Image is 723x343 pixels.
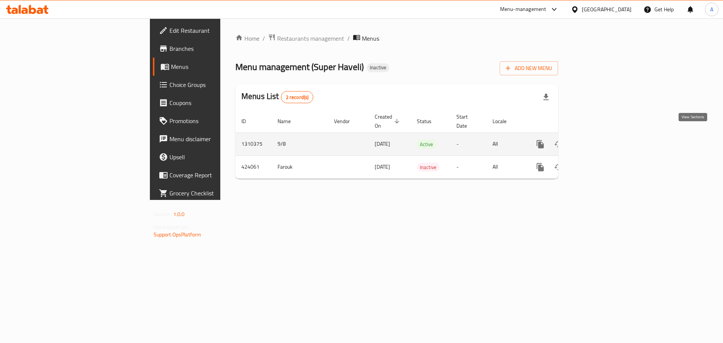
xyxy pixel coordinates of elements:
[375,162,390,172] span: [DATE]
[153,58,271,76] a: Menus
[450,155,487,178] td: -
[281,94,313,101] span: 2 record(s)
[417,117,441,126] span: Status
[153,94,271,112] a: Coupons
[153,21,271,40] a: Edit Restaurant
[241,117,256,126] span: ID
[375,139,390,149] span: [DATE]
[235,110,610,179] table: enhanced table
[456,112,477,130] span: Start Date
[450,133,487,155] td: -
[154,209,172,219] span: Version:
[549,158,567,176] button: Change Status
[173,209,185,219] span: 1.0.0
[278,117,300,126] span: Name
[169,116,265,125] span: Promotions
[531,135,549,153] button: more
[169,26,265,35] span: Edit Restaurant
[153,148,271,166] a: Upsell
[525,110,610,133] th: Actions
[268,34,344,43] a: Restaurants management
[154,222,188,232] span: Get support on:
[272,133,328,155] td: 9/8
[487,155,525,178] td: All
[375,112,402,130] span: Created On
[171,62,265,71] span: Menus
[417,140,436,149] span: Active
[241,91,313,103] h2: Menus List
[500,61,558,75] button: Add New Menu
[531,158,549,176] button: more
[500,5,546,14] div: Menu-management
[272,155,328,178] td: Farouk
[153,184,271,202] a: Grocery Checklist
[493,117,516,126] span: Locale
[169,44,265,53] span: Branches
[153,40,271,58] a: Branches
[169,134,265,143] span: Menu disclaimer
[153,130,271,148] a: Menu disclaimer
[153,76,271,94] a: Choice Groups
[235,34,558,43] nav: breadcrumb
[334,117,360,126] span: Vendor
[367,63,389,72] div: Inactive
[487,133,525,155] td: All
[710,5,713,14] span: A
[154,230,201,239] a: Support.OpsPlatform
[153,166,271,184] a: Coverage Report
[549,135,567,153] button: Change Status
[169,80,265,89] span: Choice Groups
[235,58,364,75] span: Menu management ( Super Haveli )
[347,34,350,43] li: /
[281,91,314,103] div: Total records count
[277,34,344,43] span: Restaurants management
[417,163,439,172] span: Inactive
[582,5,631,14] div: [GEOGRAPHIC_DATA]
[169,98,265,107] span: Coupons
[367,64,389,71] span: Inactive
[169,189,265,198] span: Grocery Checklist
[537,88,555,106] div: Export file
[506,64,552,73] span: Add New Menu
[153,112,271,130] a: Promotions
[362,34,379,43] span: Menus
[169,152,265,162] span: Upsell
[169,171,265,180] span: Coverage Report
